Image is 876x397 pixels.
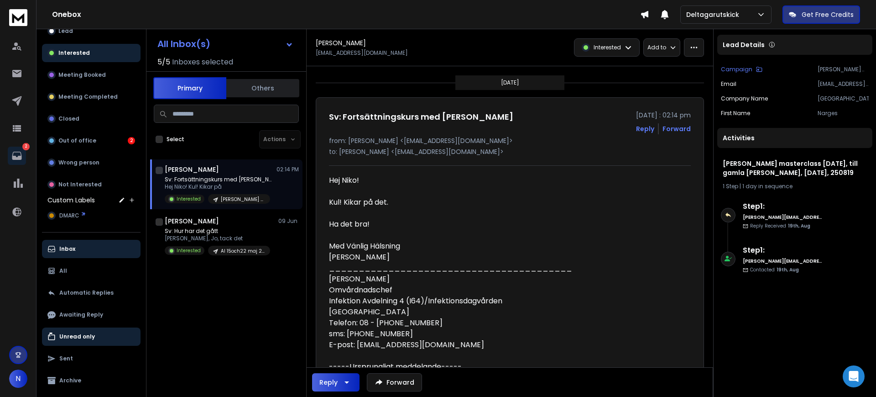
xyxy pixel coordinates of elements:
[818,95,869,102] p: [GEOGRAPHIC_DATA]
[329,111,513,123] h1: Sv: Fortsättningskurs med [PERSON_NAME]
[42,306,141,324] button: Awaiting Reply
[42,284,141,302] button: Automatic Replies
[647,44,666,51] p: Add to
[128,137,135,144] div: 2
[165,228,270,235] p: Sv: Hur har det gått
[750,222,810,229] p: Reply Received
[58,181,102,188] p: Not Interested
[316,49,408,57] p: [EMAIL_ADDRESS][DOMAIN_NAME]
[9,9,27,26] img: logo
[743,214,823,221] h6: [PERSON_NAME][EMAIL_ADDRESS][DOMAIN_NAME]
[157,39,210,48] h1: All Inbox(s)
[59,311,103,318] p: Awaiting Reply
[42,22,141,40] button: Lead
[42,132,141,150] button: Out of office2
[221,248,265,254] p: AI 15och22 maj 2025, deltagar upsale efter kurs
[58,159,99,166] p: Wrong person
[818,110,869,117] p: Narges
[782,5,860,24] button: Get Free Credits
[42,349,141,368] button: Sent
[172,57,233,68] h3: Inboxes selected
[743,245,823,256] h6: Step 1 :
[165,235,270,242] p: [PERSON_NAME], Jo, tack det
[717,128,872,148] div: Activities
[818,80,869,88] p: [EMAIL_ADDRESS][DOMAIN_NAME]
[47,196,95,205] h3: Custom Labels
[276,166,299,173] p: 02:14 PM
[723,183,867,190] div: |
[58,71,106,79] p: Meeting Booked
[52,9,640,20] h1: Onebox
[153,77,226,99] button: Primary
[636,111,691,120] p: [DATE] : 02:14 pm
[226,78,299,98] button: Others
[278,217,299,225] p: 09 Jun
[177,196,201,202] p: Interested
[167,136,184,143] label: Select
[9,370,27,388] button: N
[721,95,768,102] p: Company Name
[723,182,738,190] span: 1 Step
[165,176,274,183] p: Sv: Fortsättningskurs med [PERSON_NAME]
[319,378,338,387] div: Reply
[58,115,79,122] p: Closed
[22,143,30,150] p: 2
[42,66,141,84] button: Meeting Booked
[59,333,95,340] p: Unread only
[636,124,654,133] button: Reply
[150,35,301,53] button: All Inbox(s)
[329,147,691,156] p: to: [PERSON_NAME] <[EMAIL_ADDRESS][DOMAIN_NAME]>
[177,247,201,254] p: Interested
[58,49,90,57] p: Interested
[59,289,114,296] p: Automatic Replies
[221,196,265,203] p: [PERSON_NAME] masterclass [DATE], till gamla [PERSON_NAME], [DATE], 250819
[721,110,750,117] p: First Name
[818,66,869,73] p: [PERSON_NAME] masterclass [DATE], till gamla [PERSON_NAME], [DATE], 250819
[59,377,81,384] p: Archive
[802,10,854,19] p: Get Free Credits
[788,222,810,229] span: 19th, Aug
[42,44,141,62] button: Interested
[686,10,743,19] p: Deltagarutskick
[42,88,141,106] button: Meeting Completed
[329,136,691,145] p: from: [PERSON_NAME] <[EMAIL_ADDRESS][DOMAIN_NAME]>
[59,267,67,275] p: All
[843,365,865,387] div: Open Intercom Messenger
[723,40,765,49] p: Lead Details
[316,38,366,48] h1: [PERSON_NAME]
[367,373,422,392] button: Forward
[750,266,799,273] p: Contacted
[723,159,867,177] h1: [PERSON_NAME] masterclass [DATE], till gamla [PERSON_NAME], [DATE], 250819
[42,240,141,258] button: Inbox
[59,245,75,253] p: Inbox
[662,124,691,133] div: Forward
[165,165,219,174] h1: [PERSON_NAME]
[59,212,79,219] span: DMARC
[42,328,141,346] button: Unread only
[501,79,519,86] p: [DATE]
[58,137,96,144] p: Out of office
[743,258,823,265] h6: [PERSON_NAME][EMAIL_ADDRESS][DOMAIN_NAME]
[59,355,73,362] p: Sent
[157,57,170,68] span: 5 / 5
[594,44,621,51] p: Interested
[58,93,118,101] p: Meeting Completed
[743,201,823,212] h6: Step 1 :
[312,373,360,392] button: Reply
[165,217,219,226] h1: [PERSON_NAME]
[42,175,141,194] button: Not Interested
[42,154,141,172] button: Wrong person
[721,80,736,88] p: Email
[42,206,141,225] button: DMARC
[42,110,141,128] button: Closed
[42,262,141,280] button: All
[8,147,26,165] a: 2
[42,371,141,390] button: Archive
[742,182,793,190] span: 1 day in sequence
[777,266,799,273] span: 19th, Aug
[721,66,762,73] button: Campaign
[721,66,752,73] p: Campaign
